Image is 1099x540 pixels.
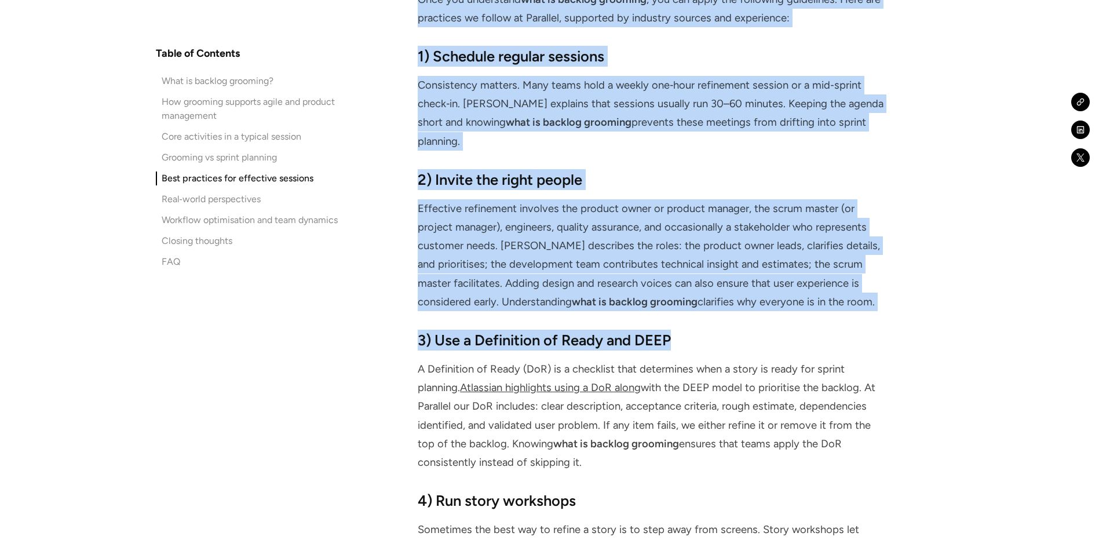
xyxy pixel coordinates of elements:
[156,74,339,88] a: What is backlog grooming?
[162,192,261,206] div: Real‑world perspectives
[506,116,631,129] strong: what is backlog grooming
[460,381,641,394] a: Atlassian highlights using a DoR along
[156,234,339,248] a: Closing thoughts
[156,255,339,269] a: FAQ
[162,151,277,165] div: Grooming vs sprint planning
[418,360,889,472] p: A Definition of Ready (DoR) is a checklist that determines when a story is ready for sprint plann...
[572,295,698,308] strong: what is backlog grooming
[156,213,339,227] a: Workflow optimisation and team dynamics
[156,192,339,206] a: Real‑world perspectives
[418,199,889,311] p: Effective refinement involves the product owner or product manager, the scrum master (or project ...
[162,234,232,248] div: Closing thoughts
[418,492,576,509] strong: 4) Run story workshops
[553,437,679,450] strong: what is backlog grooming
[418,76,889,151] p: Consistency matters. Many teams hold a weekly one‑hour refinement session or a mid‑sprint check‑i...
[156,95,339,123] a: How grooming supports agile and product management
[162,255,180,269] div: FAQ
[156,151,339,165] a: Grooming vs sprint planning
[418,171,582,188] strong: 2) Invite the right people
[156,172,339,185] a: Best practices for effective sessions
[162,213,338,227] div: Workflow optimisation and team dynamics
[418,48,604,65] strong: 1) Schedule regular sessions
[162,172,313,185] div: Best practices for effective sessions
[156,46,240,60] h4: Table of Contents
[156,130,339,144] a: Core activities in a typical session
[162,130,301,144] div: Core activities in a typical session
[418,331,671,349] strong: 3) Use a Definition of Ready and DEEP
[162,95,339,123] div: How grooming supports agile and product management
[162,74,273,88] div: What is backlog grooming?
